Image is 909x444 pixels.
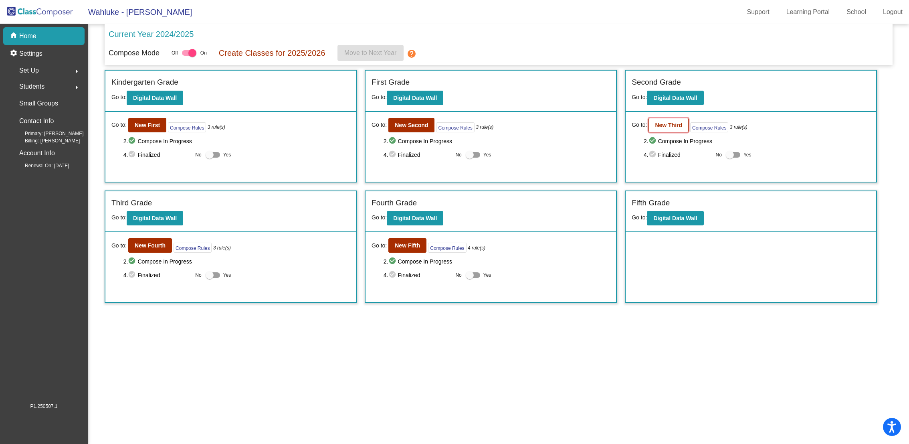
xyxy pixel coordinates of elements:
p: Compose Mode [109,48,160,59]
i: 3 rule(s) [208,124,225,131]
mat-icon: check_circle [388,150,398,160]
mat-icon: check_circle [128,257,137,266]
span: No [455,151,461,158]
span: 2. Compose In Progress [384,136,610,146]
mat-icon: check_circle [128,270,137,280]
span: Move to Next Year [344,49,397,56]
b: Digital Data Wall [653,95,697,101]
p: Current Year 2024/2025 [109,28,194,40]
mat-icon: check_circle [648,150,658,160]
span: No [716,151,722,158]
p: Small Groups [19,98,58,109]
label: Fourth Grade [372,197,417,209]
span: No [195,272,201,279]
b: New Fifth [395,242,420,249]
span: On [200,49,207,57]
span: Off [172,49,178,57]
mat-icon: check_circle [128,136,137,146]
button: Digital Data Wall [127,91,183,105]
button: Digital Data Wall [127,211,183,225]
span: Set Up [19,65,39,76]
span: Go to: [111,94,127,100]
button: Digital Data Wall [647,91,703,105]
mat-icon: help [407,49,416,59]
span: Go to: [111,214,127,221]
b: Digital Data Wall [393,95,437,101]
span: 2. Compose In Progress [123,136,350,146]
span: 2. Compose In Progress [123,257,350,266]
b: Digital Data Wall [133,95,177,101]
span: Go to: [632,94,647,100]
i: 3 rule(s) [213,244,231,251]
label: Second Grade [632,77,681,88]
span: Go to: [372,121,387,129]
span: Go to: [632,121,647,129]
mat-icon: arrow_right [72,67,81,76]
i: 4 rule(s) [468,244,485,251]
b: New First [135,122,160,128]
button: Compose Rules [174,243,212,253]
button: New First [128,118,166,132]
span: Yes [483,150,491,160]
i: 3 rule(s) [476,124,493,131]
span: Primary: [PERSON_NAME] [12,130,84,137]
b: New Third [655,122,682,128]
span: 4. Finalized [384,270,452,280]
mat-icon: settings [10,49,19,59]
p: Contact Info [19,116,54,127]
button: New Fourth [128,238,172,253]
button: Compose Rules [428,243,466,253]
button: New Second [388,118,434,132]
a: Support [741,6,776,18]
span: No [455,272,461,279]
mat-icon: check_circle [388,257,398,266]
span: 4. Finalized [384,150,452,160]
span: Students [19,81,44,92]
span: 4. Finalized [123,270,192,280]
b: New Second [395,122,428,128]
span: Go to: [111,121,127,129]
span: Yes [223,270,231,280]
span: 4. Finalized [644,150,712,160]
button: New Fifth [388,238,426,253]
span: Yes [223,150,231,160]
mat-icon: check_circle [128,150,137,160]
button: Move to Next Year [337,45,404,61]
label: Fifth Grade [632,197,670,209]
button: Digital Data Wall [647,211,703,225]
button: New Third [648,118,689,132]
button: Digital Data Wall [387,211,443,225]
b: New Fourth [135,242,166,249]
label: First Grade [372,77,410,88]
span: Go to: [372,241,387,250]
button: Compose Rules [690,122,728,132]
span: Go to: [632,214,647,221]
span: Go to: [111,241,127,250]
a: School [840,6,873,18]
label: Kindergarten Grade [111,77,178,88]
span: Wahluke - [PERSON_NAME] [80,6,192,18]
span: Renewal On: [DATE] [12,162,69,169]
p: Account Info [19,148,55,159]
span: Go to: [372,94,387,100]
i: 3 rule(s) [730,124,747,131]
label: Third Grade [111,197,152,209]
mat-icon: check_circle [648,136,658,146]
button: Compose Rules [168,122,206,132]
button: Compose Rules [436,122,474,132]
span: Yes [483,270,491,280]
mat-icon: check_circle [388,136,398,146]
b: Digital Data Wall [393,215,437,221]
span: 2. Compose In Progress [644,136,870,146]
p: Settings [19,49,42,59]
span: Yes [743,150,751,160]
b: Digital Data Wall [133,215,177,221]
mat-icon: arrow_right [72,83,81,92]
b: Digital Data Wall [653,215,697,221]
mat-icon: check_circle [388,270,398,280]
span: Go to: [372,214,387,221]
span: Billing: [PERSON_NAME] [12,137,80,144]
mat-icon: home [10,31,19,41]
span: No [195,151,201,158]
p: Home [19,31,36,41]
